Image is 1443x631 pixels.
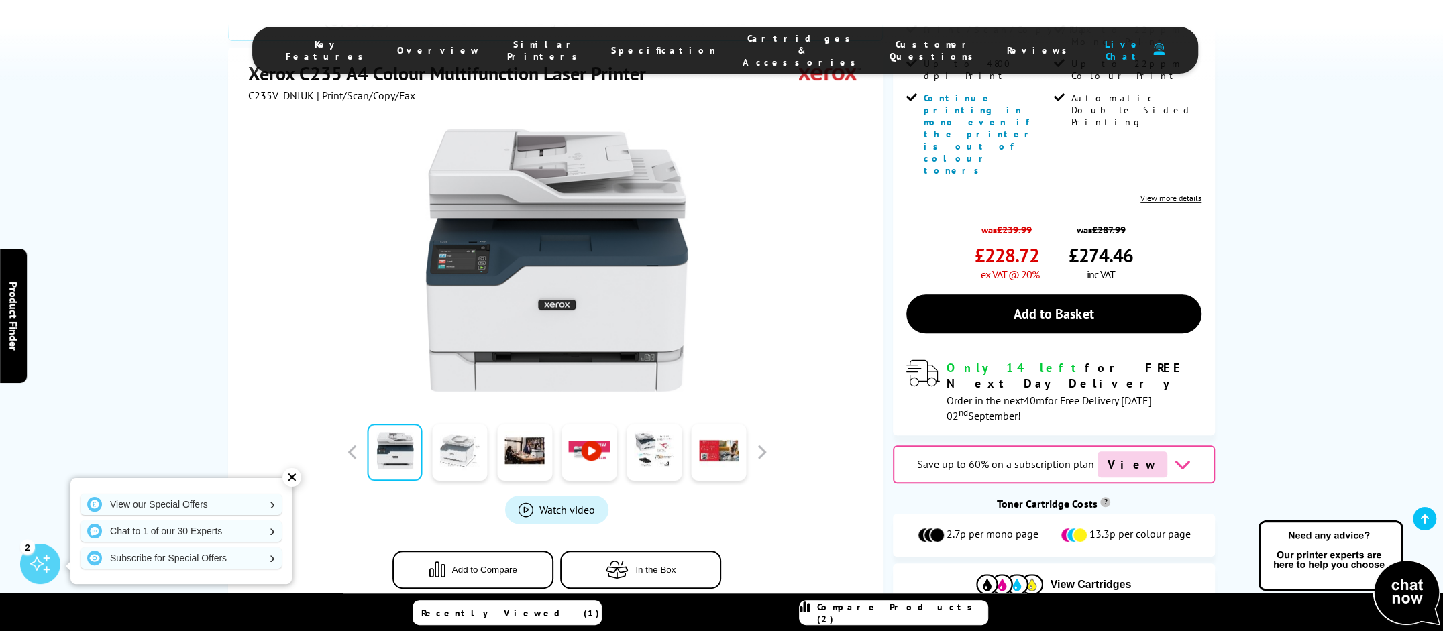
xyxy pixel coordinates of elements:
[1091,223,1125,236] strike: £287.99
[397,44,480,56] span: Overview
[947,394,1152,422] span: Order in the next for Free Delivery [DATE] 02 September!
[282,468,301,487] div: ✕
[997,223,1032,236] strike: £239.99
[560,551,721,589] button: In the Box
[817,601,987,625] span: Compare Products (2)
[20,539,35,554] div: 2
[635,565,676,575] span: In the Box
[452,565,517,575] span: Add to Compare
[890,38,980,62] span: Customer Questions
[1071,92,1199,128] span: Automatic Double Sided Printing
[1007,44,1074,56] span: Reviews
[1069,243,1133,268] span: £274.46
[976,574,1043,595] img: Cartridges
[981,268,1039,281] span: ex VAT @ 20%
[539,503,595,516] span: Watch video
[1255,518,1443,628] img: Open Live Chat window
[286,38,370,62] span: Key Features
[917,457,1094,471] span: Save up to 60% on a subscription plan
[1024,394,1045,407] span: 40m
[507,38,584,62] span: Similar Printers
[1087,268,1115,281] span: inc VAT
[1069,217,1133,236] span: was
[1140,193,1201,203] a: View more details
[975,217,1039,236] span: was
[975,243,1039,268] span: £228.72
[81,494,282,515] a: View our Special Offers
[317,89,415,102] span: | Print/Scan/Copy/Fax
[947,360,1085,376] span: Only 14 left
[743,32,863,68] span: Cartridges & Accessories
[959,406,968,418] sup: nd
[7,281,20,350] span: Product Finder
[1153,43,1165,56] img: user-headset-duotone.svg
[1089,527,1191,543] span: 13.3p per colour page
[906,294,1201,333] a: Add to Basket
[1101,38,1146,62] span: Live Chat
[413,600,602,625] a: Recently Viewed (1)
[924,92,1036,176] span: Continue printing in mono even if the printer is out of colour toners
[1098,451,1167,477] span: View
[903,573,1205,595] button: View Cartridges
[81,547,282,569] a: Subscribe for Special Offers
[425,129,688,392] img: Xerox C235
[1050,579,1131,591] span: View Cartridges
[392,551,553,589] button: Add to Compare
[893,497,1215,510] div: Toner Cartridge Costs
[421,607,600,619] span: Recently Viewed (1)
[611,44,716,56] span: Specification
[947,360,1201,391] div: for FREE Next Day Delivery
[248,89,314,102] span: C235V_DNIUK
[906,360,1201,422] div: modal_delivery
[799,600,988,625] a: Compare Products (2)
[1100,497,1110,507] sup: Cost per page
[81,520,282,542] a: Chat to 1 of our 30 Experts
[505,496,608,524] a: Product_All_Videos
[947,527,1038,543] span: 2.7p per mono page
